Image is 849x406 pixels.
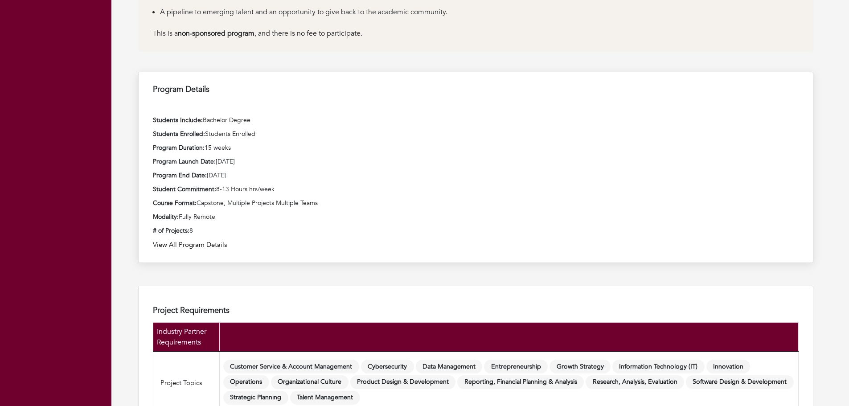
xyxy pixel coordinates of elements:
span: Information Technology (IT) [612,360,705,373]
strong: non-sponsored program [178,29,254,38]
p: 15 weeks [153,143,799,152]
span: Data Management [416,360,483,373]
p: [DATE] [153,157,799,166]
span: Students Enrolled: [153,130,205,138]
a: View All Program Details [153,240,799,250]
span: # of Projects: [153,226,189,235]
span: Organizational Culture [271,375,349,389]
p: Fully Remote [153,212,799,221]
th: Industry Partner Requirements [153,323,220,352]
span: Modality: [153,213,179,221]
span: Program Duration: [153,144,205,152]
span: Product Design & Development [350,375,456,389]
span: Operations [223,375,269,389]
span: Course Format: [153,199,197,207]
span: Software Design & Development [686,375,794,389]
p: Bachelor Degree [153,115,799,125]
span: Research, Analysis, Evaluation [586,375,684,389]
span: Cybersecurity [361,360,414,373]
h4: Project Requirements [153,306,799,316]
p: 8 [153,226,799,235]
span: Customer Service & Account Management [223,360,359,373]
h6: Program Details [153,85,799,94]
span: Entrepreneurship [484,360,548,373]
p: [DATE] [153,171,799,180]
span: Student Commitment: [153,185,216,193]
p: Capstone, Multiple Projects Multiple Teams [153,198,799,208]
span: Students Include: [153,116,203,124]
p: 8-13 Hours hrs/week [153,185,799,194]
span: Growth Strategy [550,360,611,373]
div: This is a , and there is no fee to participate. [153,28,799,39]
p: Students Enrolled [153,129,799,139]
span: Innovation [706,360,751,373]
span: Program End Date: [153,171,207,180]
span: Reporting, Financial Planning & Analysis [457,375,584,389]
span: Talent Management [290,391,360,405]
span: Strategic Planning [223,391,288,405]
li: A pipeline to emerging talent and an opportunity to give back to the academic community. [160,7,799,28]
span: Program Launch Date: [153,157,216,166]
